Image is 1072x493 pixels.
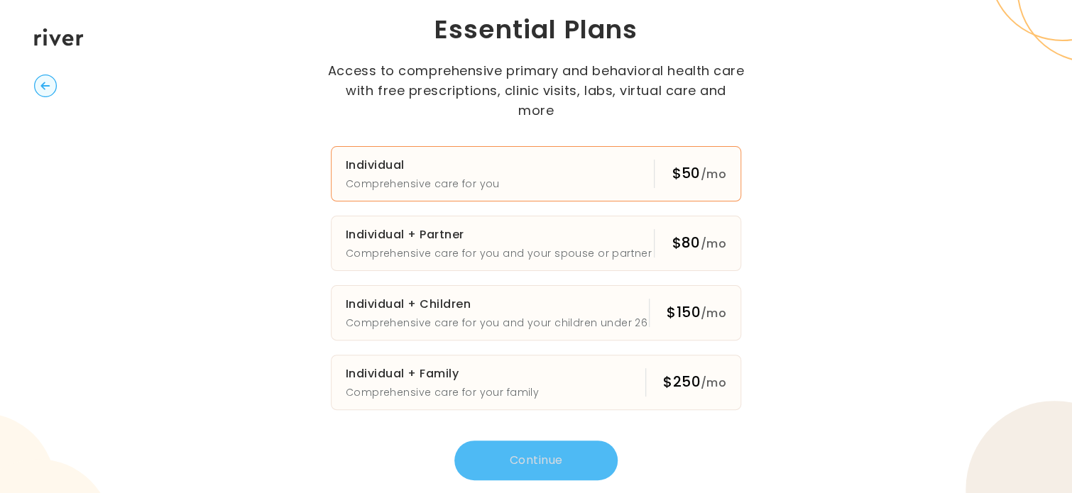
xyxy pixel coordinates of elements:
h1: Essential Plans [280,13,793,47]
h3: Individual + Family [346,364,539,384]
p: Comprehensive care for your family [346,384,539,401]
div: $150 [667,302,726,323]
span: /mo [701,236,726,252]
h3: Individual + Partner [346,225,652,245]
span: /mo [701,305,726,321]
button: Individual + ChildrenComprehensive care for you and your children under 26$150/mo [331,285,741,340]
p: Comprehensive care for you and your spouse or partner [346,245,652,262]
h3: Individual [346,155,500,175]
div: $80 [672,233,726,254]
div: $250 [663,372,726,393]
span: /mo [701,166,726,182]
button: Continue [454,441,618,480]
span: /mo [701,375,726,391]
p: Comprehensive care for you [346,175,500,192]
h3: Individual + Children [346,294,647,314]
button: Individual + FamilyComprehensive care for your family$250/mo [331,355,741,410]
button: IndividualComprehensive care for you$50/mo [331,146,741,201]
div: $50 [672,163,726,184]
p: Comprehensive care for you and your children under 26 [346,314,647,331]
p: Access to comprehensive primary and behavioral health care with free prescriptions, clinic visits... [327,61,745,121]
button: Individual + PartnerComprehensive care for you and your spouse or partner$80/mo [331,216,741,271]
